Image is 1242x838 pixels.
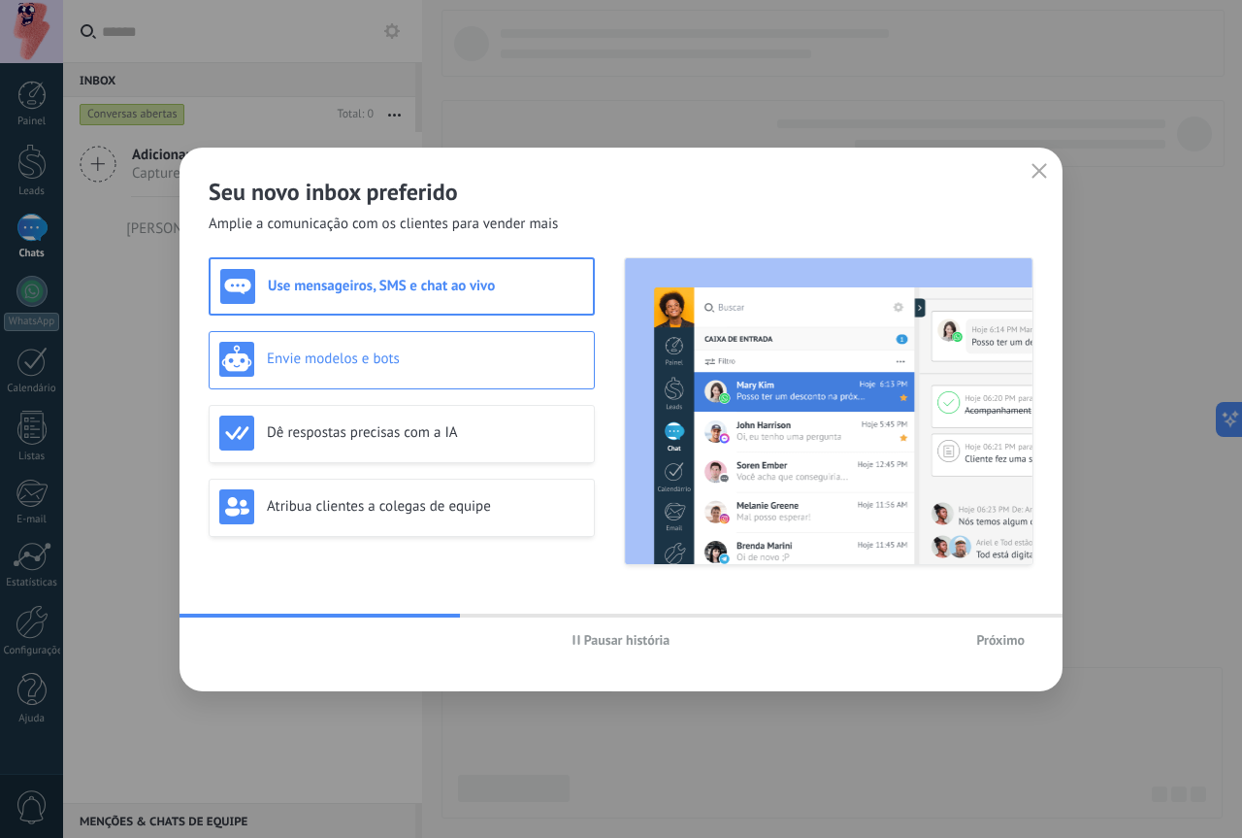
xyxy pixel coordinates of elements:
[268,277,583,295] h3: Use mensageiros, SMS e chat ao vivo
[967,625,1033,654] button: Próximo
[267,350,584,368] h3: Envie modelos e bots
[209,215,558,234] span: Amplie a comunicação com os clientes para vender mais
[976,633,1025,647] span: Próximo
[267,497,584,516] h3: Atribua clientes a colegas de equipe
[564,625,679,654] button: Pausar história
[584,633,670,647] span: Pausar história
[209,177,1033,207] h2: Seu novo inbox preferido
[267,423,584,442] h3: Dê respostas precisas com a IA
